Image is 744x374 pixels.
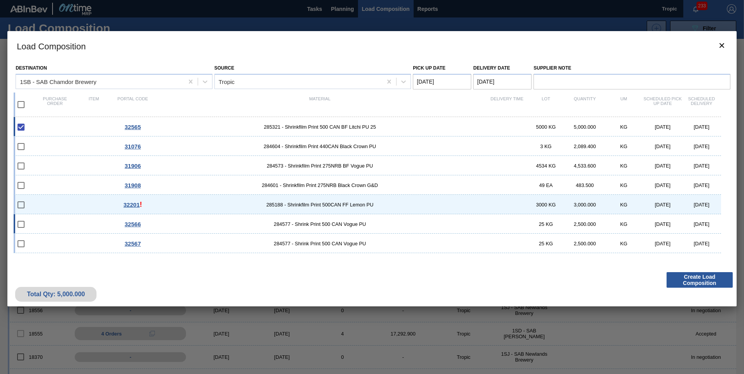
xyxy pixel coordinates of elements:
[16,65,47,71] label: Destination
[682,163,721,169] div: [DATE]
[643,143,682,149] div: [DATE]
[113,182,152,189] div: Go to Order
[526,143,565,149] div: 3 KG
[214,65,234,71] label: Source
[125,240,141,247] span: 32567
[533,63,730,74] label: Supplier Note
[667,272,733,288] button: Create Load Composition
[604,96,643,113] div: UM
[125,163,141,169] span: 31906
[565,241,604,246] div: 2,500.000
[643,202,682,208] div: [DATE]
[565,221,604,227] div: 2,500.000
[526,241,565,246] div: 25 KG
[604,163,643,169] div: KG
[125,143,141,150] span: 31076
[526,182,565,188] div: 49 EA
[152,182,488,188] span: 284601 - Shrinkfilm Print 275NRB Black Crown G&D
[152,221,488,227] span: 284577 - Shrink Print 500 CAN Vogue PU
[488,96,526,113] div: Delivery Time
[682,221,721,227] div: [DATE]
[682,124,721,130] div: [DATE]
[113,143,152,150] div: Go to Order
[682,143,721,149] div: [DATE]
[113,201,152,209] div: This Order is part of another Load Composition, Go to Order
[565,202,604,208] div: 3,000.000
[113,124,152,130] div: Go to Order
[113,96,152,113] div: Portal code
[643,182,682,188] div: [DATE]
[20,78,97,85] div: 1SB - SAB Chamdor Brewery
[113,240,152,247] div: Go to Order
[152,241,488,246] span: 284577 - Shrink Print 500 CAN Vogue PU
[526,96,565,113] div: Lot
[565,182,604,188] div: 483.500
[565,143,604,149] div: 2,089.400
[123,201,140,208] span: 32201
[682,96,721,113] div: Scheduled Delivery
[140,201,142,208] span: !
[604,182,643,188] div: KG
[526,202,565,208] div: 3000 KG
[526,124,565,130] div: 5000 KG
[682,241,721,246] div: [DATE]
[643,124,682,130] div: [DATE]
[413,65,446,71] label: Pick up Date
[643,163,682,169] div: [DATE]
[152,163,488,169] span: 284573 - Shrinkfilm Print 275NRB BF Vogue PU
[413,74,471,89] input: mm/dd/yyyy
[152,143,488,149] span: 284604 - Shrinkfilm Print 440CAN Black Crown PU
[125,182,141,189] span: 31908
[113,163,152,169] div: Go to Order
[643,96,682,113] div: Scheduled Pick up Date
[604,143,643,149] div: KG
[473,74,532,89] input: mm/dd/yyyy
[7,31,737,61] h3: Load Composition
[643,241,682,246] div: [DATE]
[526,221,565,227] div: 25 KG
[682,202,721,208] div: [DATE]
[565,163,604,169] div: 4,533.600
[604,221,643,227] div: KG
[113,221,152,227] div: Go to Order
[526,163,565,169] div: 4534 KG
[35,96,74,113] div: Purchase order
[152,96,488,113] div: Material
[682,182,721,188] div: [DATE]
[152,124,488,130] span: 285321 - Shrinkfilm Print 500 CAN BF Litchi PU 25
[604,124,643,130] div: KG
[21,291,91,298] div: Total Qty: 5,000.000
[125,221,141,227] span: 32566
[565,124,604,130] div: 5,000.000
[125,124,141,130] span: 32565
[643,221,682,227] div: [DATE]
[565,96,604,113] div: Quantity
[219,78,235,85] div: Tropic
[152,202,488,208] span: 285188 - Shrinkfilm Print 500CAN FF Lemon PU
[604,202,643,208] div: KG
[473,65,510,71] label: Delivery Date
[74,96,113,113] div: Item
[604,241,643,246] div: KG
